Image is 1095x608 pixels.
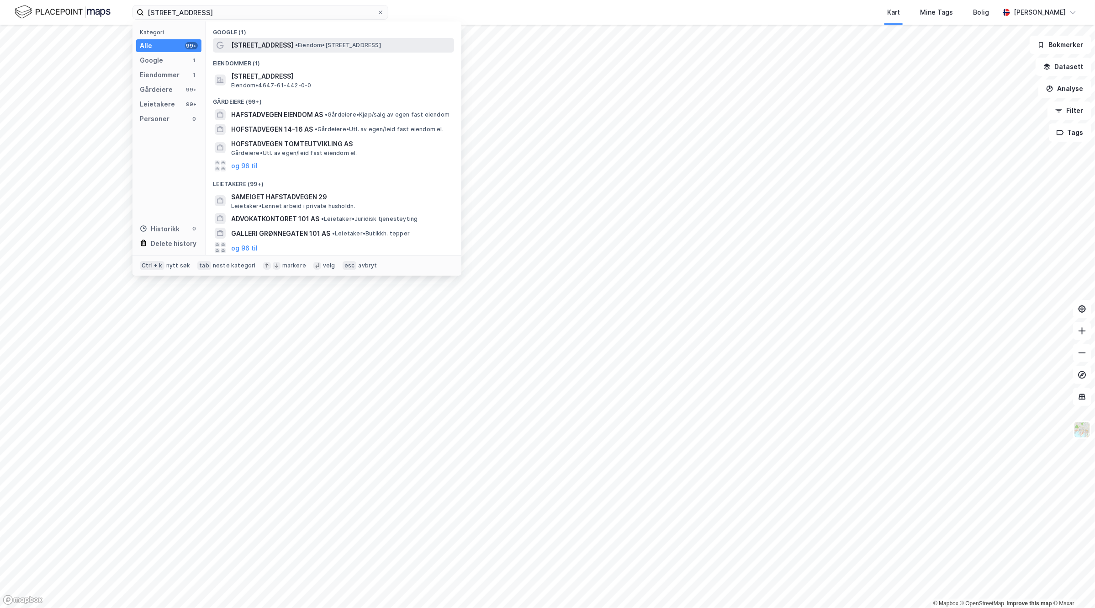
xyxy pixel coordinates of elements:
div: [PERSON_NAME] [1014,7,1066,18]
a: Mapbox homepage [3,595,43,605]
span: • [315,126,317,133]
div: 0 [190,225,198,232]
div: Gårdeiere [140,84,173,95]
div: Bolig [973,7,989,18]
input: Søk på adresse, matrikkel, gårdeiere, leietakere eller personer [144,5,377,19]
div: 0 [190,115,198,123]
div: 99+ [185,86,198,93]
div: Leietakere (99+) [206,173,461,190]
span: Eiendom • [STREET_ADDRESS] [295,42,381,49]
span: Gårdeiere • Utl. av egen/leid fast eiendom el. [231,149,357,157]
span: [STREET_ADDRESS] [231,71,450,82]
div: Kart [887,7,900,18]
div: Historikk [140,224,180,235]
a: OpenStreetMap [960,600,1005,607]
span: Leietaker • Lønnet arbeid i private husholdn. [231,203,355,210]
span: Eiendom • 4647-61-442-0-0 [231,82,312,89]
iframe: Chat Widget [1049,564,1095,608]
div: 1 [190,57,198,64]
a: Improve this map [1007,600,1052,607]
div: Ctrl + k [140,261,164,270]
span: • [325,111,328,118]
span: SAMEIGET HAFSTADVEGEN 29 [231,192,450,203]
span: • [295,42,298,48]
span: ADVOKATKONTORET 101 AS [231,213,319,224]
button: Datasett [1036,58,1091,76]
span: [STREET_ADDRESS] [231,40,293,51]
span: Leietaker • Juridisk tjenesteyting [321,215,418,223]
button: Filter [1047,101,1091,120]
div: Mine Tags [920,7,953,18]
button: Bokmerker [1030,36,1091,54]
div: Eiendommer [140,69,180,80]
img: Z [1074,421,1091,438]
button: og 96 til [231,160,258,171]
span: Gårdeiere • Utl. av egen/leid fast eiendom el. [315,126,444,133]
div: avbryt [358,262,377,269]
div: Kategori [140,29,201,36]
div: Google (1) [206,21,461,38]
span: Gårdeiere • Kjøp/salg av egen fast eiendom [325,111,450,118]
button: Analyse [1038,80,1091,98]
span: HOFSTADVEGEN TOMTEUTVIKLING AS [231,139,450,149]
div: Eiendommer (1) [206,53,461,69]
div: Google [140,55,163,66]
div: nytt søk [166,262,190,269]
div: 99+ [185,42,198,49]
span: • [332,230,335,237]
a: Mapbox [933,600,958,607]
img: logo.f888ab2527a4732fd821a326f86c7f29.svg [15,4,111,20]
div: Gårdeiere (99+) [206,91,461,107]
button: Tags [1049,123,1091,142]
div: 99+ [185,101,198,108]
span: GALLERI GRØNNEGATEN 101 AS [231,228,330,239]
div: velg [323,262,335,269]
span: • [321,215,324,222]
div: Delete history [151,238,196,249]
div: markere [282,262,306,269]
div: Alle [140,40,152,51]
span: HAFSTADVEGEN EIENDOM AS [231,109,323,120]
span: HOFSTADVEGEN 14-16 AS [231,124,313,135]
button: og 96 til [231,242,258,253]
span: Leietaker • Butikkh. tepper [332,230,410,237]
div: esc [343,261,357,270]
div: neste kategori [213,262,256,269]
div: 1 [190,71,198,79]
div: Leietakere [140,99,175,110]
div: tab [197,261,211,270]
div: Personer [140,113,169,124]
